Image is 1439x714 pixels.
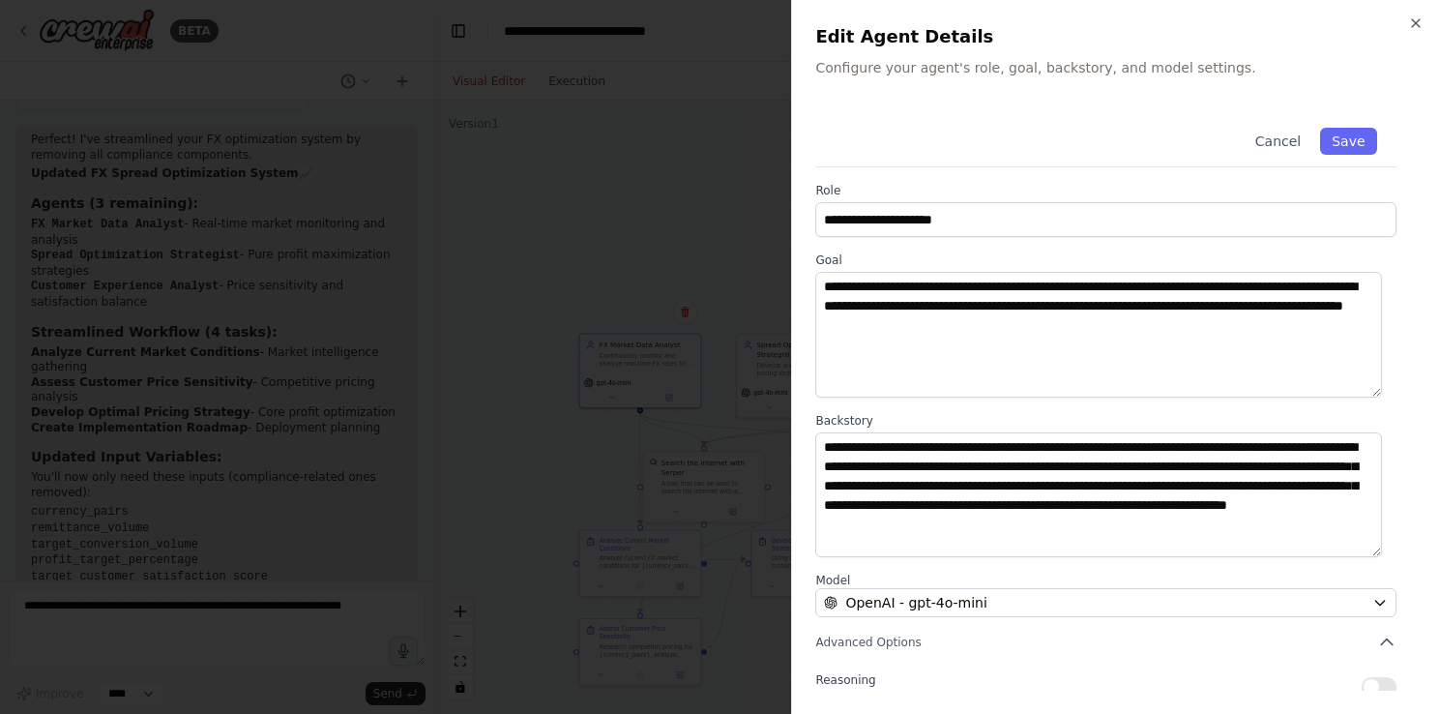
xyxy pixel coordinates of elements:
label: Role [815,183,1396,198]
label: Goal [815,253,1396,268]
p: Configure your agent's role, goal, backstory, and model settings. [815,58,1416,77]
span: Reasoning [815,673,875,687]
button: Advanced Options [815,633,1396,652]
label: Backstory [815,413,1396,429]
button: OpenAI - gpt-4o-mini [815,588,1396,617]
button: Save [1321,128,1377,155]
h2: Edit Agent Details [815,23,1416,50]
label: Model [815,573,1396,588]
span: Advanced Options [815,635,921,650]
span: OpenAI - gpt-4o-mini [845,593,986,612]
button: Cancel [1244,128,1312,155]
